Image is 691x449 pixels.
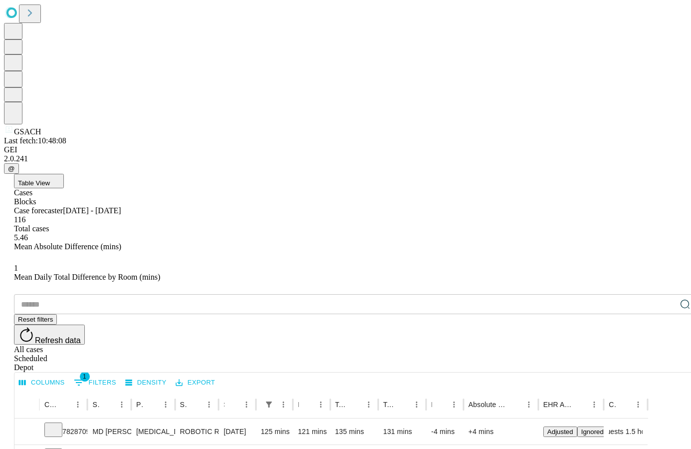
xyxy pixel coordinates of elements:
button: Sort [300,398,314,412]
button: Menu [314,398,328,412]
div: requests 1.5 hours [609,419,643,445]
button: Sort [348,398,362,412]
div: MD [PERSON_NAME] Md [92,419,126,445]
div: 7828709 [44,419,82,445]
div: +4 mins [468,419,533,445]
button: Menu [71,398,85,412]
button: Sort [57,398,71,412]
span: Adjusted [547,428,573,436]
button: Ignored [577,427,608,437]
button: Show filters [262,398,276,412]
button: Sort [101,398,115,412]
span: Case forecaster [14,206,63,215]
span: 116 [14,215,25,224]
span: Total cases [14,224,49,233]
button: Sort [617,398,631,412]
span: @ [8,165,15,172]
div: 125 mins [261,419,288,445]
button: Select columns [16,375,67,391]
button: Sort [145,398,159,412]
div: 135 mins [335,419,373,445]
div: Difference [431,401,432,409]
button: Menu [276,398,290,412]
button: Reset filters [14,314,57,325]
div: Comments [609,401,616,409]
div: Surgery Name [180,401,188,409]
button: Menu [631,398,645,412]
button: Sort [433,398,447,412]
button: Menu [362,398,376,412]
div: EHR Action [543,401,572,409]
div: 2.0.241 [4,154,687,163]
div: Total Predicted Duration [383,401,395,409]
span: Mean Daily Total Difference by Room (mins) [14,273,160,281]
span: Reset filters [18,316,53,323]
button: Menu [159,398,173,412]
span: GSACH [14,127,41,136]
button: Adjusted [543,427,577,437]
button: Menu [202,398,216,412]
button: Expand [19,424,34,441]
button: Sort [396,398,410,412]
span: Refresh data [35,336,81,345]
span: Mean Absolute Difference (mins) [14,242,121,251]
button: Table View [14,174,64,188]
div: 121 mins [298,419,325,445]
button: Menu [115,398,129,412]
div: Surgeon Name [92,401,100,409]
span: 1 [14,264,18,272]
button: Sort [188,398,202,412]
button: Sort [508,398,522,412]
button: Menu [447,398,461,412]
span: [DATE] - [DATE] [63,206,121,215]
div: 131 mins [383,419,421,445]
div: GEI [4,145,687,154]
div: Primary Service [136,401,144,409]
span: 5.46 [14,233,28,242]
div: Predicted In Room Duration [298,401,298,409]
div: Total Scheduled Duration [335,401,347,409]
span: 1 [80,372,90,382]
button: @ [4,163,19,174]
span: Last fetch: 10:48:08 [4,136,66,145]
button: Refresh data [14,325,85,345]
button: Menu [239,398,253,412]
div: [MEDICAL_DATA] [136,419,170,445]
div: ROBOTIC REPAIR INITIAL [MEDICAL_DATA] REDUCIBLE AGE [DEMOGRAPHIC_DATA] OR MORE [180,419,214,445]
div: -4 mins [431,419,458,445]
button: Sort [573,398,587,412]
button: Show filters [71,375,119,391]
span: Ignored [581,428,604,436]
span: Table View [18,179,50,187]
button: Density [123,375,169,391]
div: 1 active filter [262,398,276,412]
button: Export [173,375,218,391]
button: Menu [587,398,601,412]
button: Menu [410,398,424,412]
div: [DATE] [224,419,250,445]
span: requests 1.5 hours [596,419,656,445]
div: Case Epic Id [44,401,56,409]
button: Sort [226,398,239,412]
button: Menu [522,398,536,412]
div: Absolute Difference [468,401,507,409]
